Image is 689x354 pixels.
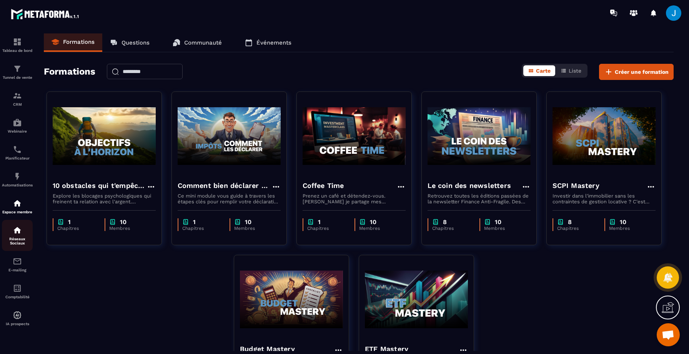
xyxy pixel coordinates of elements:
a: automationsautomationsAutomatisations [2,166,33,193]
p: Chapitres [432,226,472,231]
a: formation-backgroundSCPI MasteryInvestir dans l'immobilier sans les contraintes de gestion locati... [546,91,671,255]
p: Chapitres [182,226,222,231]
p: 1 [193,218,196,226]
img: chapter [307,218,314,226]
a: formation-backgroundComment bien déclarer ses impôts en bourseCe mini module vous guide à travers... [171,91,296,255]
p: 8 [443,218,447,226]
a: formation-backgroundCoffee TimePrenez un café et détendez-vous. [PERSON_NAME] je partage mes insp... [296,91,421,255]
img: formation-background [240,261,343,338]
img: chapter [57,218,64,226]
p: Membres [234,226,273,231]
p: Prenez un café et détendez-vous. [PERSON_NAME] je partage mes inspirations, mes découvertes et me... [303,193,406,204]
h4: 10 obstacles qui t'empêche de vivre ta vie [53,180,146,191]
img: formation-background [178,98,281,175]
img: automations [13,118,22,127]
img: formation-background [303,98,406,175]
p: 1 [68,218,71,226]
p: Événements [256,39,291,46]
a: formationformationTableau de bord [2,32,33,58]
p: Comptabilité [2,295,33,299]
p: Planificateur [2,156,33,160]
button: Créer une formation [599,64,674,80]
p: Investir dans l'immobilier sans les contraintes de gestion locative ? C'est possible grâce aux SC... [553,193,656,204]
a: formation-backgroundLe coin des newslettersRetrouvez toutes les éditions passées de la newsletter... [421,91,546,255]
p: Réseaux Sociaux [2,237,33,245]
p: Communauté [184,39,222,46]
img: email [13,257,22,266]
a: accountantaccountantComptabilité [2,278,33,305]
span: Liste [569,68,581,74]
p: E-mailing [2,268,33,272]
a: Questions [102,33,157,52]
p: Formations [63,38,95,45]
p: Retrouvez toutes les éditions passées de la newsletter Finance Anti-Fragile. Des idées et stratég... [428,193,531,204]
img: chapter [182,218,189,226]
p: Explore les blocages psychologiques qui freinent ta relation avec l'argent. Apprends a les surmon... [53,193,156,204]
p: Tableau de bord [2,48,33,53]
img: automations [13,199,22,208]
a: Formations [44,33,102,52]
p: 10 [370,218,376,226]
a: emailemailE-mailing [2,251,33,278]
a: Communauté [165,33,230,52]
p: Tunnel de vente [2,75,33,80]
img: formation [13,64,22,73]
a: formation-background10 obstacles qui t'empêche de vivre ta vieExplore les blocages psychologiques... [47,91,171,255]
a: social-networksocial-networkRéseaux Sociaux [2,220,33,251]
h2: Formations [44,64,95,80]
img: automations [13,172,22,181]
img: formation [13,37,22,47]
img: formation-background [365,261,468,338]
h4: SCPI Mastery [553,180,599,191]
img: chapter [109,218,116,226]
a: formationformationTunnel de vente [2,58,33,85]
span: Carte [536,68,551,74]
p: Chapitres [307,226,347,231]
img: automations [13,311,22,320]
img: formation-background [53,98,156,175]
a: formationformationCRM [2,85,33,112]
a: Ouvrir le chat [657,323,680,346]
p: 10 [495,218,501,226]
p: Questions [121,39,150,46]
img: accountant [13,284,22,293]
img: chapter [557,218,564,226]
p: 8 [568,218,572,226]
a: automationsautomationsWebinaire [2,112,33,139]
button: Carte [523,65,555,76]
p: CRM [2,102,33,106]
h4: Le coin des newsletters [428,180,511,191]
img: logo [11,7,80,21]
img: scheduler [13,145,22,154]
h4: Comment bien déclarer ses impôts en bourse [178,180,271,191]
img: formation-background [428,98,531,175]
p: IA prospects [2,322,33,326]
p: Ce mini module vous guide à travers les étapes clés pour remplir votre déclaration d'impôts effic... [178,193,281,204]
p: 10 [120,218,126,226]
a: automationsautomationsEspace membre [2,193,33,220]
p: Membres [609,226,648,231]
p: Membres [109,226,148,231]
button: Liste [556,65,586,76]
h4: Coffee Time [303,180,344,191]
img: chapter [432,218,439,226]
span: Créer une formation [615,68,669,76]
p: Espace membre [2,210,33,214]
p: Automatisations [2,183,33,187]
p: 10 [245,218,251,226]
p: Chapitres [557,226,597,231]
p: 1 [318,218,321,226]
a: schedulerschedulerPlanificateur [2,139,33,166]
img: chapter [609,218,616,226]
p: 10 [620,218,626,226]
img: formation-background [553,98,656,175]
a: Événements [237,33,299,52]
img: social-network [13,226,22,235]
p: Membres [484,226,523,231]
img: formation [13,91,22,100]
img: chapter [234,218,241,226]
img: chapter [359,218,366,226]
p: Membres [359,226,398,231]
img: chapter [484,218,491,226]
p: Chapitres [57,226,97,231]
